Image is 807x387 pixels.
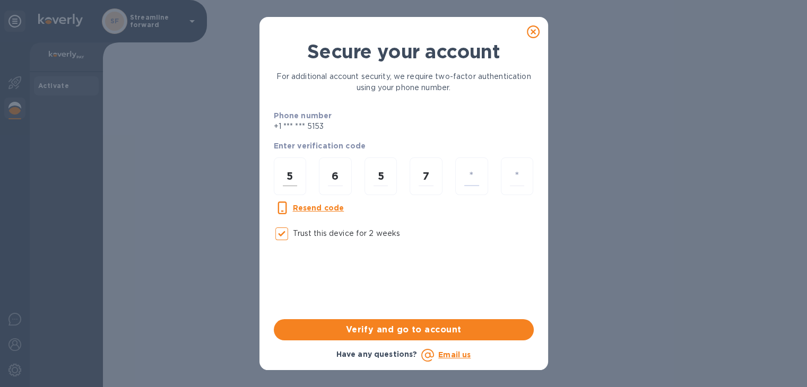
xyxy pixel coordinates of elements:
a: Email us [438,350,471,359]
u: Resend code [293,204,344,212]
p: Enter verification code [274,140,534,151]
p: For additional account security, we require two-factor authentication using your phone number. [274,71,534,93]
h1: Secure your account [274,40,534,63]
button: Verify and go to account [274,319,534,340]
span: Verify and go to account [282,323,525,336]
p: Trust this device for 2 weeks [293,228,401,239]
b: Phone number [274,111,332,120]
b: Have any questions? [336,350,418,358]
